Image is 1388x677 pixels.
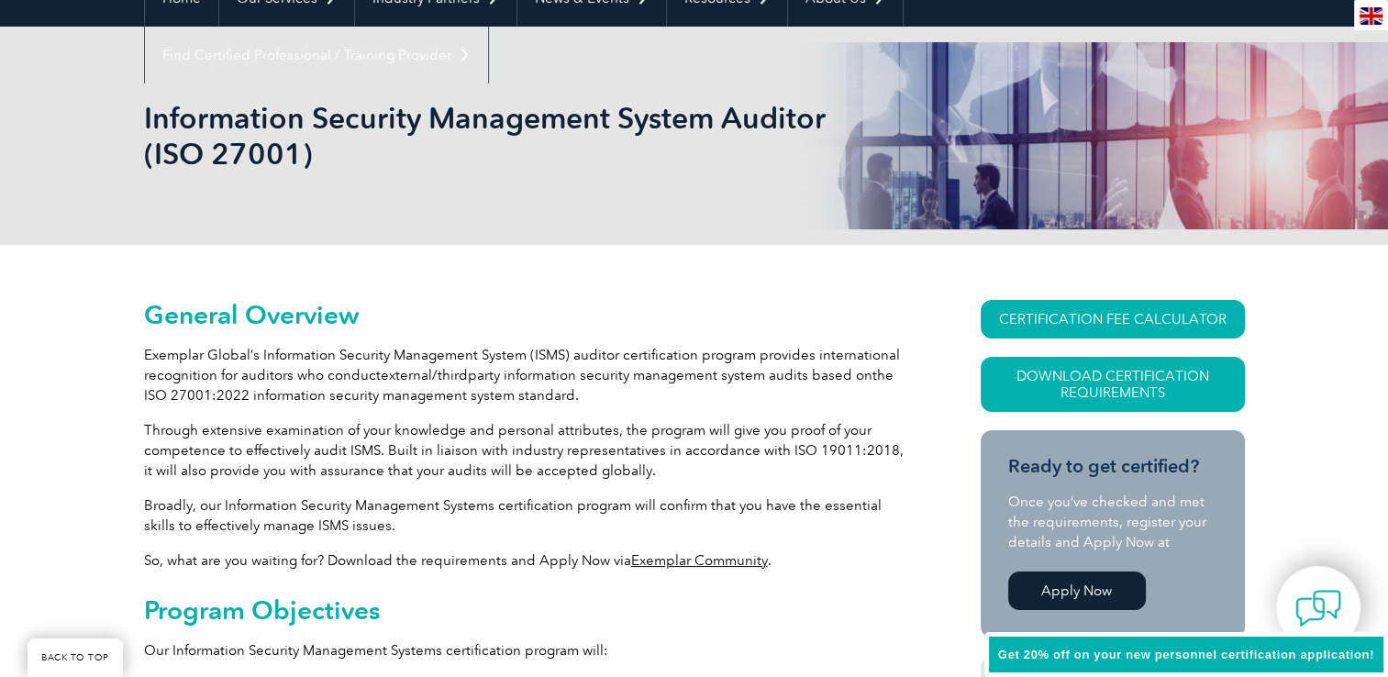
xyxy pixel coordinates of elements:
[981,357,1245,412] a: Download Certification Requirements
[998,648,1374,661] span: Get 20% off on your new personnel certification application!
[144,495,915,536] p: Broadly, our Information Security Management Systems certification program will confirm that you ...
[28,638,123,677] a: BACK TO TOP
[144,100,849,172] h1: Information Security Management System Auditor (ISO 27001)
[145,27,488,83] a: Find Certified Professional / Training Provider
[144,550,915,571] p: So, what are you waiting for? Download the requirements and Apply Now via .
[144,595,915,625] h2: Program Objectives
[144,345,915,405] p: Exemplar Global’s Information Security Management System (ISMS) auditor certification program pro...
[381,367,468,383] span: external/third
[1008,572,1146,610] a: Apply Now
[144,420,915,481] p: Through extensive examination of your knowledge and personal attributes, the program will give yo...
[468,367,872,383] span: party information security management system audits based on
[144,300,915,329] h2: General Overview
[1295,585,1341,631] img: contact-chat.png
[1008,492,1217,552] p: Once you’ve checked and met the requirements, register your details and Apply Now at
[144,640,915,660] p: Our Information Security Management Systems certification program will:
[1360,7,1382,25] img: en
[1008,455,1217,478] h3: Ready to get certified?
[981,300,1245,338] a: CERTIFICATION FEE CALCULATOR
[631,552,768,569] a: Exemplar Community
